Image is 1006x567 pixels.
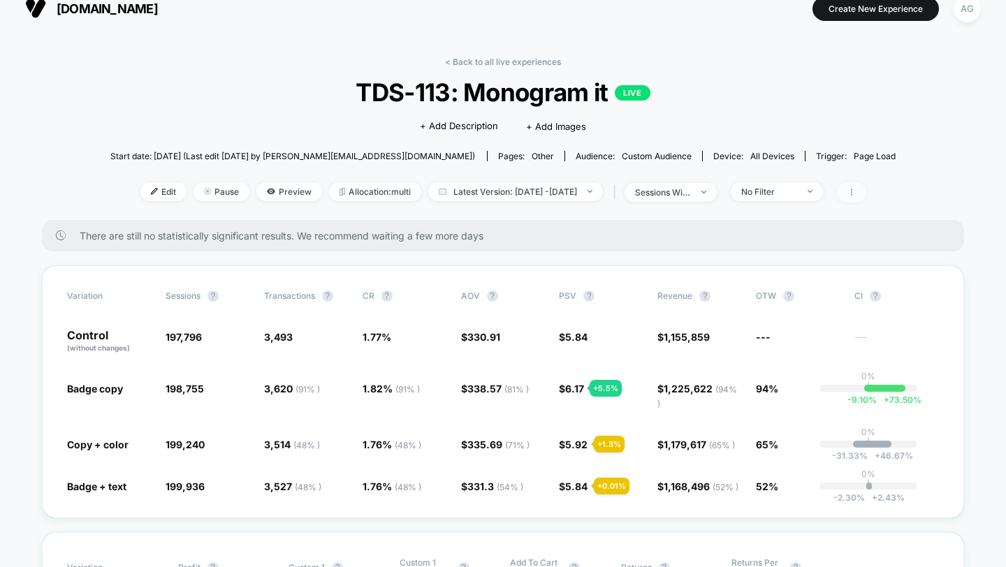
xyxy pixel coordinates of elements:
[151,188,158,195] img: edit
[615,85,650,101] p: LIVE
[363,383,420,395] span: 1.82 %
[657,383,737,408] span: $
[847,395,877,405] span: -9.10 %
[505,440,530,450] span: ( 71 % )
[194,182,249,201] span: Pause
[461,383,529,395] span: $
[559,439,588,450] span: $
[861,371,875,381] p: 0%
[657,480,738,492] span: $
[709,440,735,450] span: ( 65 % )
[497,482,523,492] span: ( 54 % )
[875,450,880,461] span: +
[381,290,393,302] button: ?
[461,439,530,450] span: $
[610,182,625,202] span: |
[166,480,205,492] span: 199,936
[80,230,936,242] span: There are still no statistically significant results. We recommend waiting a few more days
[363,331,391,343] span: 1.77 %
[861,427,875,437] p: 0%
[664,331,710,343] span: 1,155,859
[702,151,805,161] span: Device:
[264,480,321,492] span: 3,527
[67,383,123,395] span: Badge copy
[467,439,530,450] span: 335.69
[816,151,896,161] div: Trigger:
[854,333,939,353] span: ---
[832,450,868,461] span: -31.33 %
[467,383,529,395] span: 338.57
[526,121,586,132] span: + Add Images
[861,469,875,479] p: 0%
[67,344,130,352] span: (without changes)
[256,182,322,201] span: Preview
[590,380,622,397] div: + 5.5 %
[559,290,576,301] span: PSV
[701,191,706,193] img: end
[783,290,794,302] button: ?
[363,290,374,301] span: CR
[664,439,735,450] span: 1,179,617
[264,383,320,395] span: 3,620
[565,383,584,395] span: 6.17
[854,290,931,302] span: CI
[295,482,321,492] span: ( 48 % )
[445,57,561,67] a: < Back to all live experiences
[576,151,692,161] div: Audience:
[657,331,710,343] span: $
[622,151,692,161] span: Custom Audience
[363,480,421,492] span: 1.76 %
[467,480,523,492] span: 331.3
[657,384,737,408] span: ( 94 % )
[750,151,794,161] span: all devices
[322,290,333,302] button: ?
[854,151,896,161] span: Page Load
[870,290,881,302] button: ?
[594,436,625,452] div: + 1.3 %
[329,182,421,201] span: Allocation: multi
[395,384,420,395] span: ( 91 % )
[264,290,315,301] span: Transactions
[293,440,320,450] span: ( 48 % )
[532,151,554,161] span: other
[868,450,913,461] span: 46.67 %
[428,182,603,201] span: Latest Version: [DATE] - [DATE]
[57,1,158,16] span: [DOMAIN_NAME]
[699,290,710,302] button: ?
[884,395,889,405] span: +
[756,290,833,302] span: OTW
[756,383,778,395] span: 94%
[657,439,735,450] span: $
[166,439,205,450] span: 199,240
[166,331,202,343] span: 197,796
[756,480,778,492] span: 52%
[420,119,498,133] span: + Add Description
[504,384,529,395] span: ( 81 % )
[395,440,421,450] span: ( 48 % )
[657,290,692,301] span: Revenue
[467,331,500,343] span: 330.91
[565,331,588,343] span: 5.84
[867,381,870,392] p: |
[594,478,629,494] div: + 0.01 %
[150,78,856,107] span: TDS-113: Monogram it
[461,480,523,492] span: $
[461,290,480,301] span: AOV
[559,331,588,343] span: $
[559,480,588,492] span: $
[204,188,211,195] img: end
[867,437,870,448] p: |
[588,190,592,193] img: end
[67,330,152,353] p: Control
[635,187,691,198] div: sessions with impression
[867,479,870,489] p: |
[498,151,554,161] div: Pages:
[340,188,345,196] img: rebalance
[166,383,204,395] span: 198,755
[363,439,421,450] span: 1.76 %
[140,182,187,201] span: Edit
[67,290,144,302] span: Variation
[461,331,500,343] span: $
[872,492,877,503] span: +
[756,331,771,343] span: ---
